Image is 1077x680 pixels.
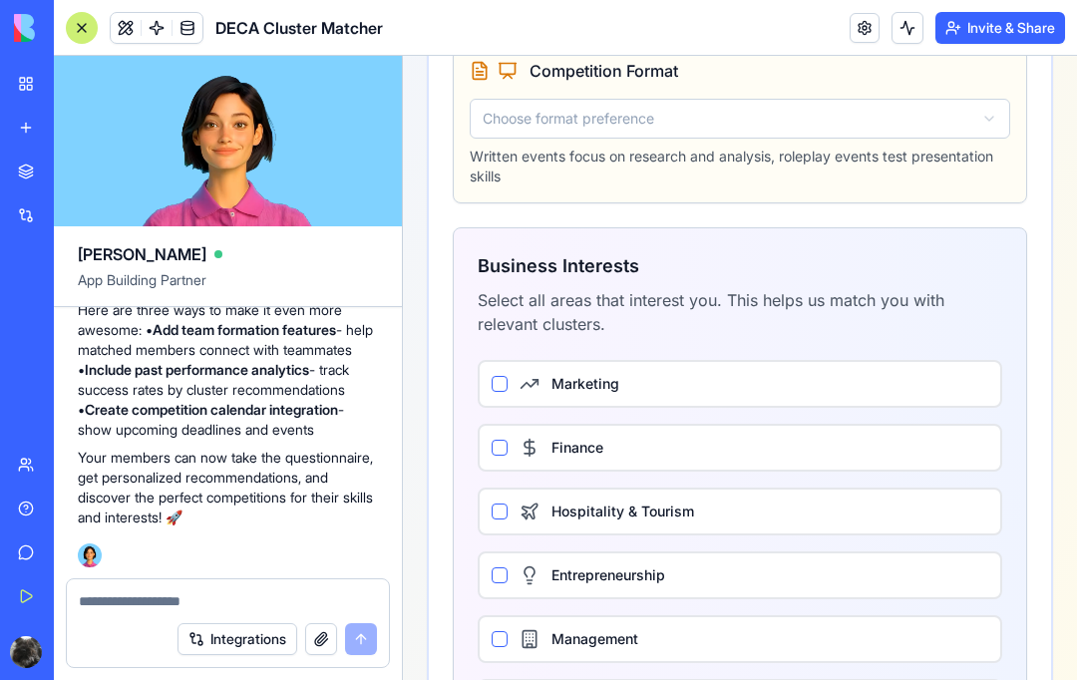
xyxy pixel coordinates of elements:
img: ACg8ocIhdkudO2VXetkLwt0st3D_1qpbFwUcVOoqldFsWC2Hlr64syao=s96-c [10,636,42,668]
label: Hospitality & Tourism [149,446,585,466]
h3: Business Interests [75,196,599,224]
label: Marketing [149,318,585,338]
p: Select all areas that interest you. This helps us match you with relevant clusters. [75,232,599,280]
button: Invite & Share [935,12,1065,44]
label: Competition Format [127,3,275,27]
label: Entrepreneurship [149,510,585,529]
button: Integrations [178,623,297,655]
span: [PERSON_NAME] [78,242,206,266]
strong: Include past performance analytics [85,361,309,378]
img: Ella_00000_wcx2te.png [78,543,102,567]
label: Management [149,573,585,593]
span: DECA Cluster Matcher [215,16,383,40]
span: App Building Partner [78,270,378,306]
strong: Create competition calendar integration [85,401,338,418]
p: Your members can now take the questionnaire, get personalized recommendations, and discover the p... [78,448,378,527]
label: Finance [149,382,585,402]
p: Here are three ways to make it even more awesome: • - help matched members connect with teammates... [78,300,378,440]
p: Written events focus on research and analysis, roleplay events test presentation skills [67,91,607,131]
img: logo [14,14,138,42]
strong: Add team formation features [153,321,336,338]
